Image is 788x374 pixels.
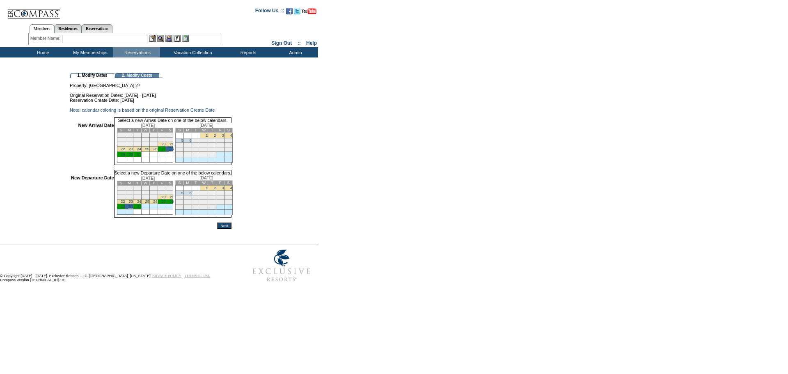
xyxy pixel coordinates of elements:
td: 8 [117,190,125,195]
td: 26 [175,204,183,210]
td: Select a new Departure Date on one of the below calendars. [114,170,232,175]
a: Follow us on Twitter [294,10,300,15]
td: F [158,128,166,133]
td: 27 [183,152,192,157]
a: Subscribe to our YouTube Channel [302,10,316,15]
td: 10 [133,190,142,195]
td: 11 [224,191,233,195]
td: 5 [149,186,158,190]
td: T [192,128,200,133]
td: S [175,181,183,185]
td: 20 [183,200,192,204]
a: 20 [161,142,165,146]
a: 1 [206,186,208,190]
td: 12 [149,190,158,195]
td: S [117,181,125,186]
td: 3 [133,133,142,138]
img: Compass Home [7,2,60,19]
a: 2 [214,186,216,190]
img: View [157,35,164,42]
img: Impersonate [165,35,172,42]
img: Exclusive Resorts [245,245,318,286]
td: 10 [133,138,142,142]
a: Residences [54,24,82,33]
td: 18 [224,143,233,147]
a: 28 [170,200,174,204]
td: New Arrival Date [71,123,114,165]
td: M [125,181,133,186]
a: 22 [121,147,125,151]
td: T [133,128,142,133]
td: 1 [117,186,125,190]
td: T [149,128,158,133]
td: 7 [192,138,200,143]
a: 27 [161,200,165,204]
input: Next [217,223,231,229]
td: Follow Us :: [255,7,284,17]
td: 11 [142,190,150,195]
td: New Departure Date [71,175,114,218]
td: Admin [271,47,318,57]
td: F [216,128,224,133]
td: 29 [200,152,208,157]
td: 11 [142,138,150,142]
td: 13 [158,138,166,142]
img: Subscribe to our YouTube Channel [302,8,316,14]
a: 29 [121,152,125,156]
td: W [142,181,150,186]
td: 3 [133,186,142,190]
td: 17 [133,195,142,200]
a: 25 [145,147,149,151]
a: Reservations [82,24,112,33]
td: 2 [125,186,133,190]
td: 9 [208,191,216,195]
img: Become our fan on Facebook [286,8,293,14]
td: S [224,181,233,185]
td: 14 [192,195,200,200]
a: 30 [128,204,133,209]
td: F [216,181,224,185]
a: 4 [230,186,232,190]
td: T [149,181,158,186]
td: 7 [192,191,200,195]
td: Reports [224,47,271,57]
a: 29 [121,204,125,209]
td: 15 [200,143,208,147]
a: 31 [137,152,141,156]
td: 24 [216,147,224,152]
td: 13 [183,143,192,147]
img: Follow us on Twitter [294,8,300,14]
span: [DATE] [141,176,155,181]
td: W [200,181,208,185]
td: 13 [158,190,166,195]
td: Reservation Create Date: [DATE] [70,98,231,103]
a: 4 [230,133,232,138]
td: 21 [192,200,200,204]
td: 18 [142,142,150,147]
a: 2 [214,133,216,138]
td: 10 [216,191,224,195]
td: 27 [183,204,192,210]
td: 19 [149,195,158,200]
a: Help [306,40,317,46]
td: 9 [125,138,133,142]
a: 3 [222,133,224,138]
a: 3 [222,186,224,190]
td: 13 [183,195,192,200]
td: S [224,128,233,133]
td: 16 [125,195,133,200]
td: 15 [117,142,125,147]
td: 22 [200,147,208,152]
td: 30 [208,204,216,210]
td: 19 [149,142,158,147]
a: PRIVACY POLICY [151,274,181,278]
a: 23 [129,147,133,151]
td: 30 [208,152,216,157]
td: My Memberships [66,47,113,57]
td: 1. Modify Dates [70,73,115,78]
td: 22 [200,200,208,204]
span: [DATE] [141,123,155,128]
td: Select a new Arrival Date on one of the below calendars. [114,117,232,123]
td: 6 [158,133,166,138]
td: T [133,181,142,186]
